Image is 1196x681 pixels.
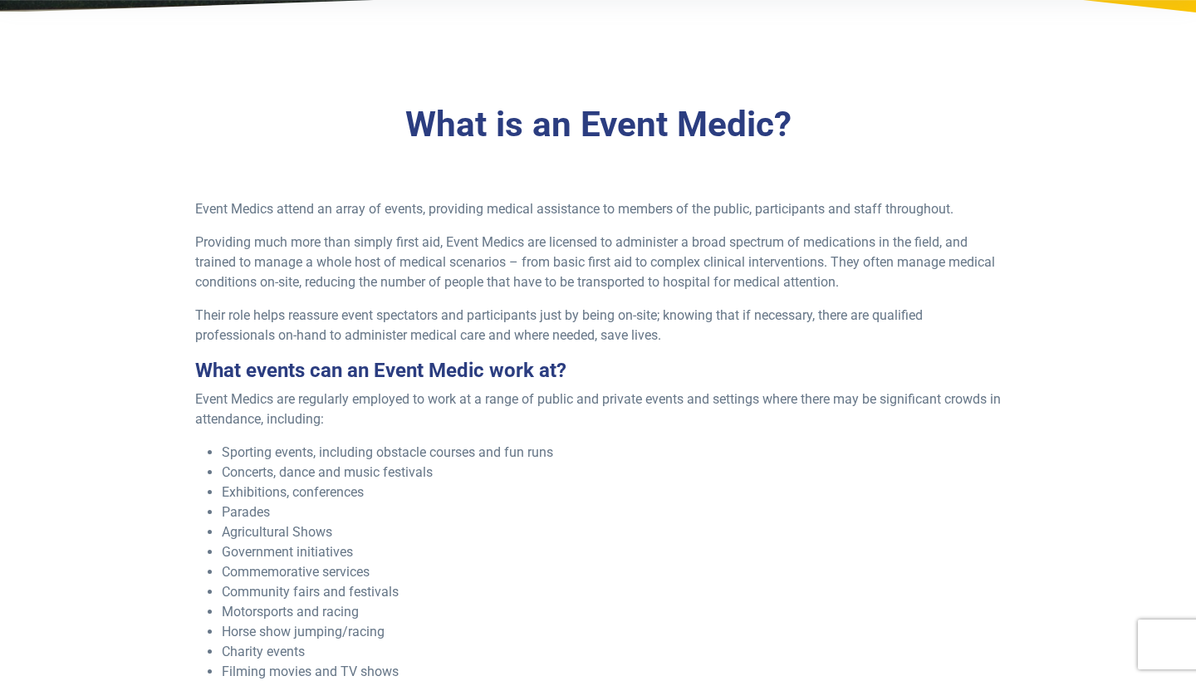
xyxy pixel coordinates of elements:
[112,104,1084,146] h3: What is an Event Medic?
[195,359,1002,383] h3: What events can an Event Medic work at?
[195,389,1002,429] p: Event Medics are regularly employed to work at a range of public and private events and settings ...
[222,642,1002,662] li: Charity events
[222,622,1002,642] li: Horse show jumping/racing
[222,542,1002,562] li: Government initiatives
[195,306,1002,345] p: Their role helps reassure event spectators and participants just by being on-site; knowing that i...
[222,562,1002,582] li: Commemorative services
[222,502,1002,522] li: Parades
[222,582,1002,602] li: Community fairs and festivals
[222,483,1002,502] li: Exhibitions, conferences
[222,602,1002,622] li: Motorsports and racing
[195,233,1002,292] p: Providing much more than simply first aid, Event Medics are licensed to administer a broad spectr...
[222,443,1002,463] li: Sporting events, including obstacle courses and fun runs
[222,463,1002,483] li: Concerts, dance and music festivals
[195,199,1002,219] p: Event Medics attend an array of events, providing medical assistance to members of the public, pa...
[222,522,1002,542] li: Agricultural Shows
